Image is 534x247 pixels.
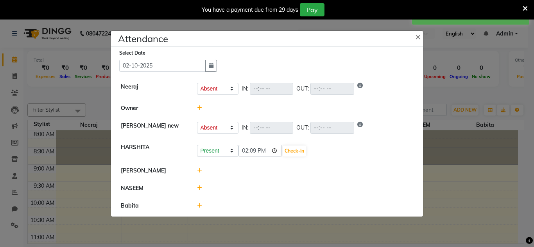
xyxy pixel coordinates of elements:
[115,184,191,192] div: NASEEM
[283,146,306,156] button: Check-In
[357,83,363,95] i: Show reason
[115,202,191,210] div: Babita
[296,85,309,93] span: OUT:
[300,3,324,16] button: Pay
[202,6,298,14] div: You have a payment due from 29 days
[115,167,191,175] div: [PERSON_NAME]
[242,85,248,93] span: IN:
[115,143,191,157] div: HARSHITA
[415,30,421,42] span: ×
[357,122,363,134] i: Show reason
[242,124,248,132] span: IN:
[119,50,145,57] label: Select Date
[119,60,206,72] input: Select date
[115,122,191,134] div: [PERSON_NAME] new
[115,83,191,95] div: Neeraj
[296,124,309,132] span: OUT:
[115,104,191,112] div: Owner
[409,25,428,47] button: Close
[118,32,168,46] h4: Attendance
